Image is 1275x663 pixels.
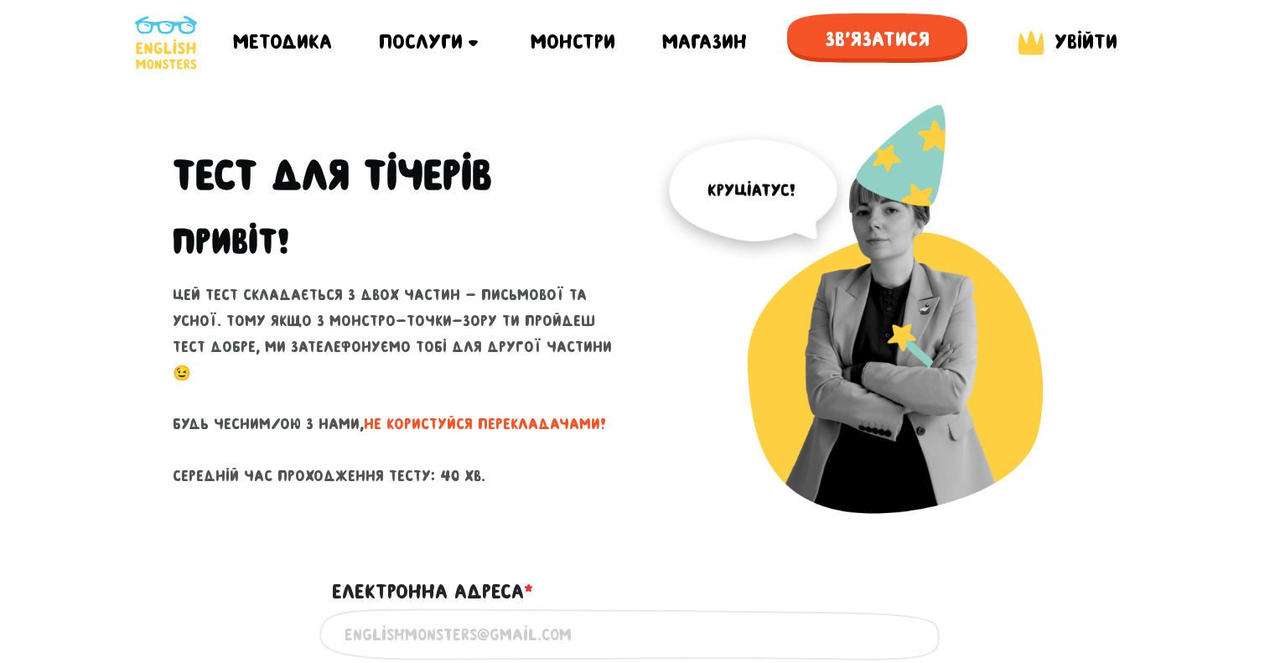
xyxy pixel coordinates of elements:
span: Зв'язатися [787,13,967,65]
label: Електронна адреса [332,576,533,608]
h1: Тест для тічерів [173,150,625,200]
span: Увійти [1055,30,1117,53]
img: English Monsters test [650,104,1103,556]
span: не користуйся перекладачами! [364,416,606,433]
a: Зв'язатися [787,13,967,71]
img: English Monsters login [1014,27,1048,59]
input: englishmonsters@gmail.com [345,616,931,654]
h2: Привіт! [173,220,289,262]
img: English Monsters [135,16,197,70]
p: Цей тест складається з двох частин - письмової та усної. Тому якщо з монстро-точки-зору ти пройде... [173,282,625,489]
